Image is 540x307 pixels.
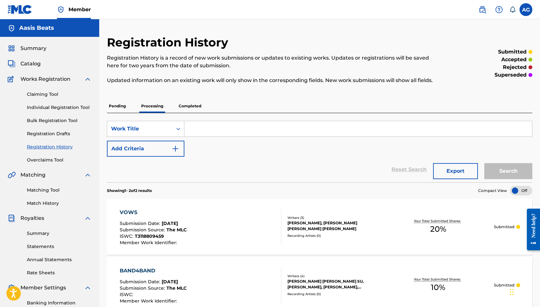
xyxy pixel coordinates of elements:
a: VOWSSubmission Date:[DATE]Submission Source:The MLCISWC:T3118809459Member Work Identifier:Writers... [107,199,532,255]
img: Member Settings [8,284,15,292]
img: expand [84,171,92,179]
h2: Registration History [107,35,231,50]
p: Submitted [494,282,514,288]
a: Claiming Tool [27,91,92,98]
p: rejected [503,63,527,71]
span: Submission Date : [120,279,162,285]
span: Submission Source : [120,227,166,233]
div: [PERSON_NAME] [PERSON_NAME] SU, [PERSON_NAME], [PERSON_NAME], [PERSON_NAME] [287,278,383,290]
p: Your Total Submitted Shares: [414,277,462,282]
button: Add Criteria [107,141,184,157]
p: accepted [501,56,527,63]
button: Export [433,163,478,179]
a: Annual Statements [27,256,92,263]
span: Member [69,6,91,13]
span: Works Registration [20,75,70,83]
span: 10 % [431,282,445,293]
img: Accounts [8,24,15,32]
span: Summary [20,45,46,52]
a: SummarySummary [8,45,46,52]
div: Writers ( 4 ) [287,274,383,278]
span: Compact View [478,188,507,194]
img: expand [84,75,92,83]
div: Help [493,3,505,16]
img: search [479,6,486,13]
p: Registration History is a record of new work submissions or updates to existing works. Updates or... [107,54,434,70]
span: [DATE] [162,279,178,285]
div: [PERSON_NAME], [PERSON_NAME] [PERSON_NAME] [PERSON_NAME] [287,220,383,232]
a: Individual Registration Tool [27,104,92,111]
a: Rate Sheets [27,270,92,276]
img: Summary [8,45,15,52]
span: Member Work Identifier : [120,298,179,304]
a: Registration History [27,144,92,150]
span: Member Settings [20,284,66,292]
span: Member Work Identifier : [120,240,179,245]
p: Completed [177,99,203,113]
div: Writers ( 3 ) [287,215,383,220]
p: Processing [139,99,165,113]
a: Bulk Registration Tool [27,117,92,124]
img: Matching [8,171,16,179]
a: CatalogCatalog [8,60,41,68]
img: Catalog [8,60,15,68]
p: Showing 1 - 2 of 2 results [107,188,152,194]
span: Royalties [20,214,44,222]
iframe: Resource Center [522,203,540,256]
img: Works Registration [8,75,16,83]
span: Submission Source : [120,285,166,291]
div: Notifications [509,6,516,13]
a: Matching Tool [27,187,92,194]
a: Banking Information [27,300,92,306]
span: ISWC : [120,292,135,297]
a: Match History [27,200,92,207]
div: Recording Artists ( 0 ) [287,233,383,238]
span: 20 % [430,223,446,235]
h5: Aasis Beats [19,24,54,32]
div: BAND4BAND [120,267,187,275]
a: Statements [27,243,92,250]
span: The MLC [166,227,187,233]
p: Pending [107,99,128,113]
div: Drag [510,283,514,302]
span: Catalog [20,60,41,68]
a: Overclaims Tool [27,157,92,163]
a: Summary [27,230,92,237]
span: Matching [20,171,45,179]
span: [DATE] [162,220,178,226]
img: MLC Logo [8,5,32,14]
img: 9d2ae6d4665cec9f34b9.svg [172,145,179,153]
img: Royalties [8,214,15,222]
div: Work Title [111,125,169,133]
p: Submitted [494,224,514,230]
div: User Menu [520,3,532,16]
img: expand [84,214,92,222]
span: ISWC : [120,233,135,239]
a: Registration Drafts [27,130,92,137]
p: Your Total Submitted Shares: [414,219,462,223]
div: Recording Artists ( 0 ) [287,292,383,296]
span: The MLC [166,285,187,291]
p: submitted [498,48,527,56]
div: VOWS [120,209,187,216]
img: expand [84,284,92,292]
p: superseded [495,71,527,79]
span: T3118809459 [135,233,164,239]
span: Submission Date : [120,220,162,226]
img: Top Rightsholder [57,6,65,13]
img: help [495,6,503,13]
iframe: Chat Widget [508,276,540,307]
p: Updated information on an existing work will only show in the corresponding fields. New work subm... [107,77,434,84]
form: Search Form [107,121,532,182]
a: Public Search [476,3,489,16]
